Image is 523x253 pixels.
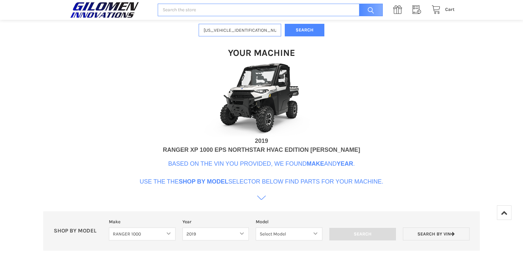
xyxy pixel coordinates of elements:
label: Model [256,218,322,225]
input: Search the store [158,4,382,17]
b: Year [337,160,353,167]
a: Top of Page [497,205,511,220]
label: Make [109,218,176,225]
input: Search [356,4,383,17]
b: Shop By Model [179,178,228,185]
div: 2019 [255,137,268,146]
button: Search [285,24,324,37]
span: Cart [445,7,455,12]
input: Search [329,228,396,240]
p: Based on the VIN you provided, we found and . Use the the selector below find parts for your mach... [140,159,383,186]
img: VIN Image [196,62,328,137]
h1: Your Machine [228,47,295,59]
a: GILOMEN INNOVATIONS [68,2,151,18]
p: SHOP BY MODEL [50,228,106,234]
a: Search by VIN [403,228,470,240]
input: Enter VIN of your machine [199,24,281,37]
div: RANGER XP 1000 EPS NORTHSTAR HVAC EDITION [PERSON_NAME] [163,146,360,154]
a: Cart [428,6,455,14]
label: Year [182,218,249,225]
b: Make [307,160,324,167]
img: GILOMEN INNOVATIONS [68,2,141,18]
